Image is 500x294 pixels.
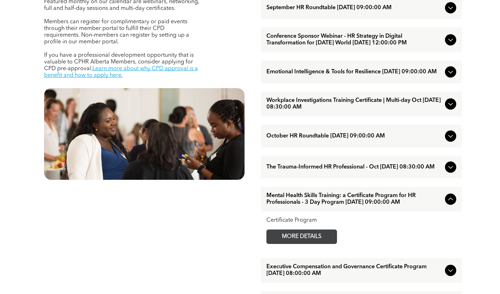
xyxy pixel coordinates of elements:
span: If you have a professional development opportunity that is valuable to CPHR Alberta Members, cons... [44,53,194,72]
div: Certificate Program [266,217,456,224]
span: Emotional Intelligence & Tools for Resilience [DATE] 09:00:00 AM [266,69,442,75]
span: September HR Roundtable [DATE] 09:00:00 AM [266,5,442,11]
span: October HR Roundtable [DATE] 09:00:00 AM [266,133,442,140]
span: Mental Health Skills Training: a Certificate Program for HR Professionals - 3 Day Program [DATE] ... [266,192,442,206]
span: MORE DETAILS [274,230,330,244]
span: Executive Compensation and Governance Certificate Program [DATE] 08:00:00 AM [266,264,442,277]
span: The Trauma-Informed HR Professional - Oct [DATE] 08:30:00 AM [266,164,442,171]
span: Conference Sponsor Webinar - HR Strategy in Digital Transformation for [DATE] World [DATE] 12:00:... [266,33,442,47]
a: Learn more about why CPD approval is a benefit and how to apply here. [44,66,198,78]
span: Members can register for complimentary or paid events through their member portal to fulfill thei... [44,19,189,45]
a: MORE DETAILS [266,229,337,244]
span: Workplace Investigations Training Certificate | Multi-day Oct [DATE] 08:30:00 AM [266,97,442,111]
